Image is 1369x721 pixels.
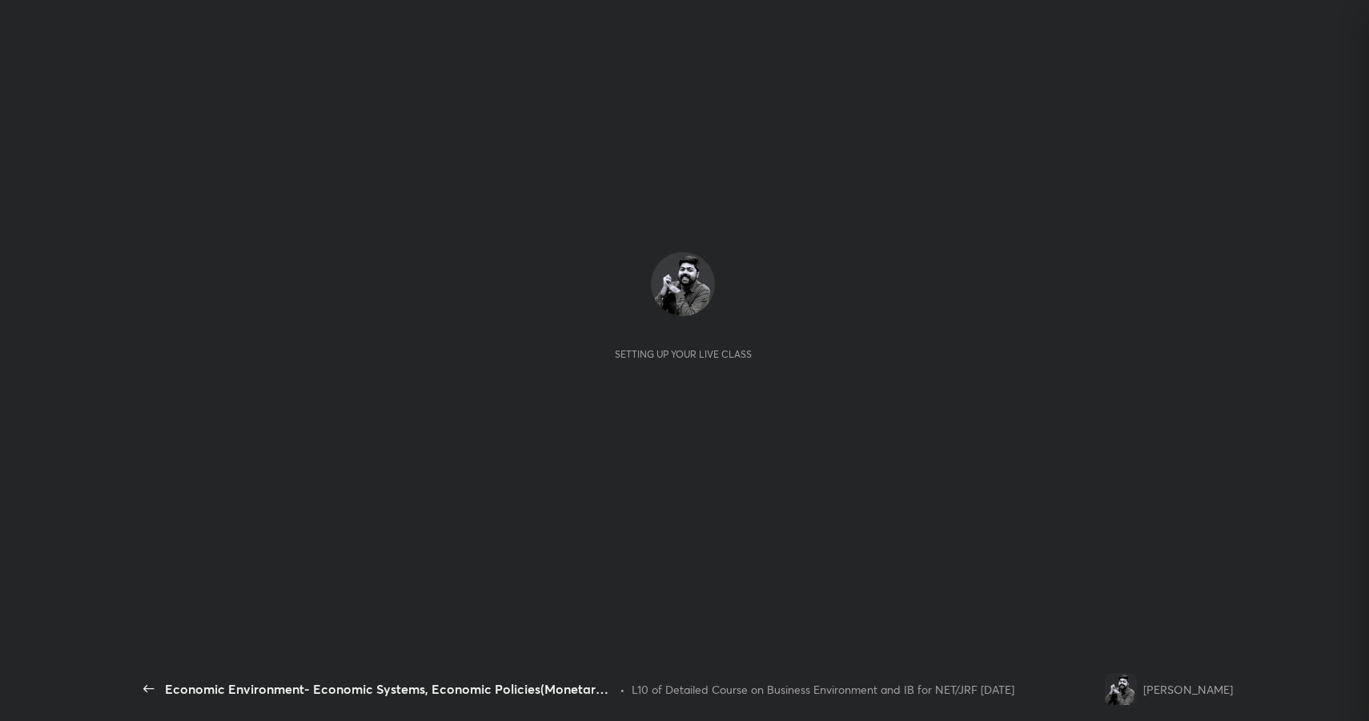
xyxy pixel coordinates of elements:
div: • [620,681,625,698]
img: 9af2b4c1818c46ee8a42d2649b7ac35f.png [651,252,715,316]
div: [PERSON_NAME] [1143,681,1233,698]
img: 9af2b4c1818c46ee8a42d2649b7ac35f.png [1105,673,1137,705]
div: Setting up your live class [615,348,752,360]
div: L10 of Detailed Course on Business Environment and IB for NET/JRF [DATE] [632,681,1014,698]
div: Economic Environment- Economic Systems, Economic Policies(Monetary and Fiscal Policies) [165,679,613,699]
